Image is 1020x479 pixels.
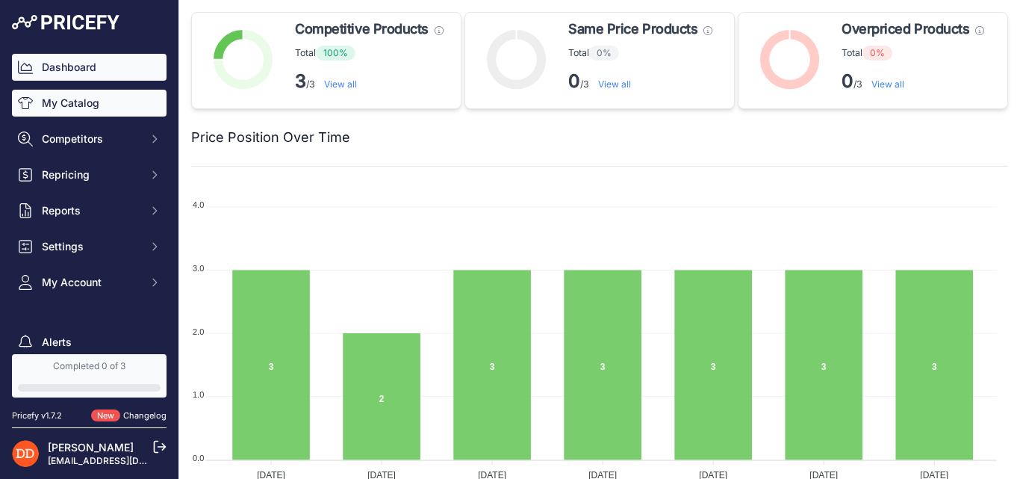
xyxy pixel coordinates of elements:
span: My Account [42,275,140,290]
button: My Account [12,269,167,296]
span: Competitors [42,132,140,146]
strong: 3 [295,70,306,92]
span: Repricing [42,167,140,182]
tspan: 1.0 [193,390,204,399]
tspan: 0.0 [193,454,204,463]
span: Competitive Products [295,19,429,40]
span: Same Price Products [568,19,697,40]
p: Total [842,46,984,61]
span: 0% [862,46,892,61]
nav: Sidebar [12,54,167,412]
a: [EMAIL_ADDRESS][DOMAIN_NAME] [48,455,204,466]
p: Total [568,46,712,61]
a: View all [871,78,904,90]
button: Competitors [12,126,167,152]
a: View all [598,78,631,90]
p: Total [295,46,444,61]
button: Settings [12,233,167,260]
a: My Catalog [12,90,167,117]
a: Completed 0 of 3 [12,354,167,398]
a: Changelog [123,410,167,421]
a: [PERSON_NAME] [48,441,134,454]
strong: 0 [842,70,853,92]
strong: 0 [568,70,580,92]
span: Reports [42,203,140,218]
span: 100% [316,46,355,61]
p: /3 [295,69,444,93]
span: 0% [589,46,619,61]
tspan: 3.0 [193,264,204,273]
p: /3 [568,69,712,93]
img: Pricefy Logo [12,15,119,30]
tspan: 2.0 [193,327,204,336]
span: New [91,410,120,422]
button: Reports [12,197,167,224]
span: Settings [42,239,140,254]
div: Pricefy v1.7.2 [12,410,62,422]
a: View all [324,78,357,90]
a: Dashboard [12,54,167,81]
a: Alerts [12,329,167,356]
tspan: 4.0 [193,200,204,209]
div: Completed 0 of 3 [18,360,161,372]
span: Overpriced Products [842,19,969,40]
button: Repricing [12,161,167,188]
h2: Price Position Over Time [191,127,350,148]
p: /3 [842,69,984,93]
